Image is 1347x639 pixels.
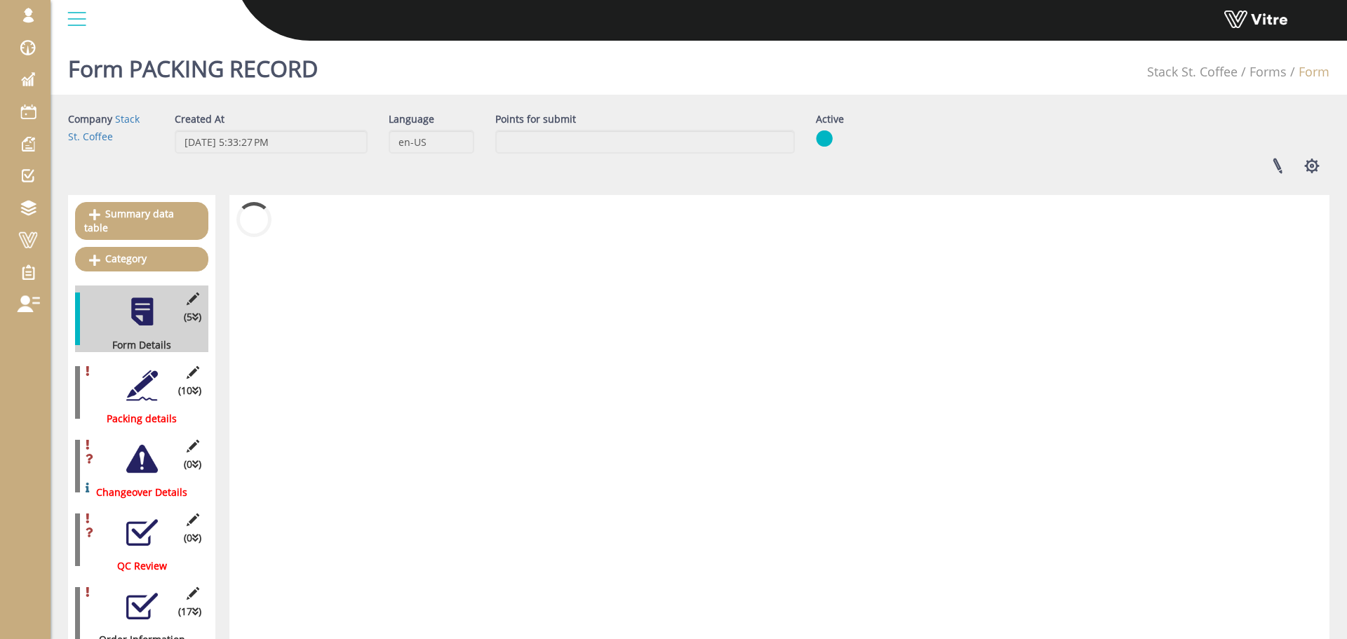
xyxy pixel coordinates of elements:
[1147,63,1238,80] a: Stack St. Coffee
[389,112,434,126] label: Language
[68,35,318,95] h1: Form PACKING RECORD
[184,457,201,471] span: (0 )
[184,310,201,324] span: (5 )
[1249,63,1287,80] a: Forms
[75,338,198,352] div: Form Details
[184,531,201,545] span: (0 )
[178,384,201,398] span: (10 )
[1287,63,1329,81] li: Form
[495,112,576,126] label: Points for submit
[75,247,208,271] a: Category
[178,605,201,619] span: (17 )
[75,202,208,240] a: Summary data table
[175,112,224,126] label: Created At
[68,112,112,126] label: Company
[75,559,198,573] div: QC Review
[75,412,198,426] div: Packing details
[816,130,833,147] img: yes
[75,485,198,499] div: Changeover Details
[816,112,844,126] label: Active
